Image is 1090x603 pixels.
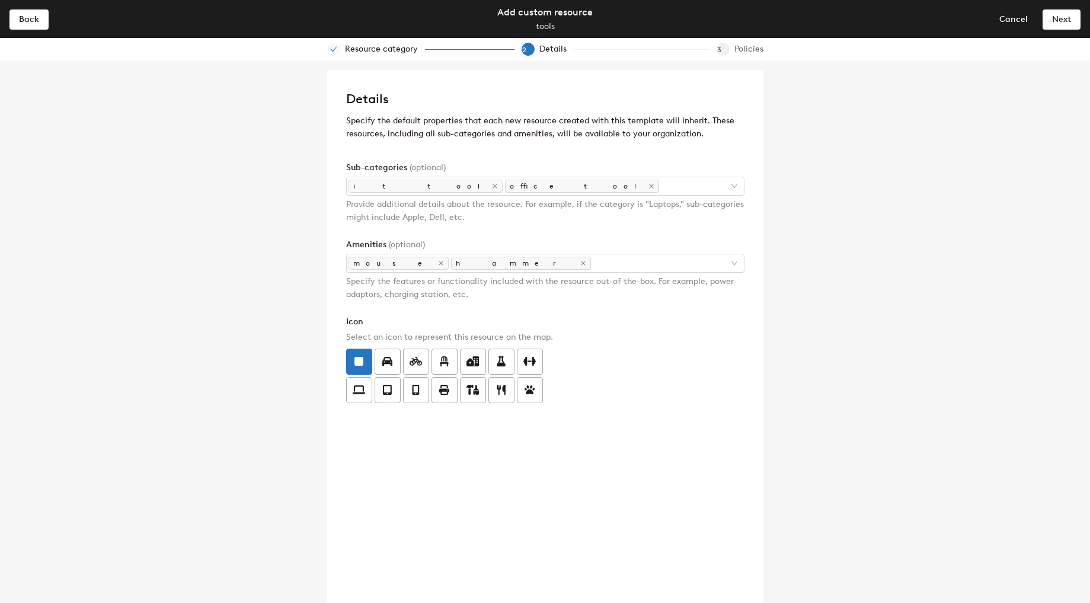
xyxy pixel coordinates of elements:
div: Details [539,43,574,56]
span: Close [438,260,444,266]
div: Policies [734,43,763,56]
button: Back [9,9,49,28]
span: it tool [349,180,503,193]
div: Sub-categories [346,161,744,174]
button: Cancel [989,9,1038,28]
button: Next [1043,9,1081,28]
span: Close [648,183,654,189]
h2: Details [346,88,744,110]
span: Close [492,183,498,189]
span: (optional) [389,240,425,250]
div: Select an icon to represent this resource on the map. [346,331,744,344]
div: Amenities [346,238,744,251]
span: office tool [505,180,659,193]
span: Next [1052,14,1071,24]
span: check [330,46,337,53]
span: (optional) [410,162,446,173]
span: Cancel [999,14,1028,24]
span: Close [580,260,586,266]
div: Resource category [345,43,425,56]
div: Add custom resource [497,5,593,20]
span: 2 [522,46,536,54]
span: hammer [451,257,591,270]
div: Icon [346,315,744,328]
div: Provide additional details about the resource. For example, if the category is "Laptops," sub-cat... [346,198,744,224]
span: Back [19,14,39,24]
p: Specify the default properties that each new resource created with this template will inherit. Th... [346,114,744,141]
div: tools [536,20,555,33]
span: 3 [717,46,731,54]
span: mouse [349,257,449,270]
div: Specify the features or functionality included with the resource out-of-the-box. For example, pow... [346,275,744,301]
